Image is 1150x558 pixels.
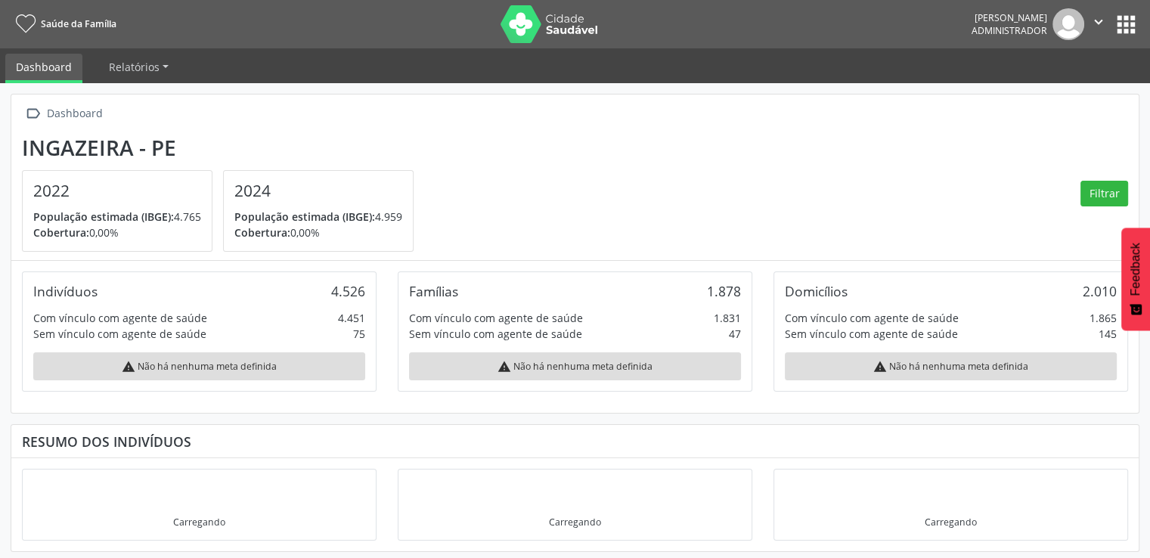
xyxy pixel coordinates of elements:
div: Com vínculo com agente de saúde [33,310,207,326]
div: Carregando [173,516,225,529]
div: 1.878 [707,283,741,299]
div: Dashboard [44,103,105,125]
span: População estimada (IBGE): [33,209,174,224]
i: warning [498,360,511,374]
div: Sem vínculo com agente de saúde [33,326,206,342]
div: Não há nenhuma meta definida [33,352,365,380]
button: Feedback - Mostrar pesquisa [1121,228,1150,330]
div: Não há nenhuma meta definida [409,352,741,380]
button: Filtrar [1080,181,1128,206]
div: 75 [353,326,365,342]
a: Saúde da Família [11,11,116,36]
span: Administrador [972,24,1047,37]
span: Relatórios [109,60,160,74]
div: Resumo dos indivíduos [22,433,1128,450]
button:  [1084,8,1113,40]
span: Feedback [1129,243,1142,296]
p: 0,00% [33,225,201,240]
div: Com vínculo com agente de saúde [409,310,583,326]
span: Cobertura: [33,225,89,240]
div: 145 [1099,326,1117,342]
span: Cobertura: [234,225,290,240]
i:  [22,103,44,125]
a: Relatórios [98,54,179,80]
i: warning [873,360,887,374]
div: 47 [729,326,741,342]
div: 4.526 [331,283,365,299]
div: Sem vínculo com agente de saúde [409,326,582,342]
span: Saúde da Família [41,17,116,30]
p: 0,00% [234,225,402,240]
div: Com vínculo com agente de saúde [785,310,959,326]
button: apps [1113,11,1139,38]
div: Indivíduos [33,283,98,299]
i:  [1090,14,1107,30]
h4: 2024 [234,181,402,200]
a:  Dashboard [22,103,105,125]
div: 4.451 [338,310,365,326]
div: 1.831 [714,310,741,326]
p: 4.959 [234,209,402,225]
img: img [1052,8,1084,40]
div: Carregando [925,516,977,529]
a: Dashboard [5,54,82,83]
div: 2.010 [1083,283,1117,299]
div: Famílias [409,283,458,299]
div: Domicílios [785,283,848,299]
div: 1.865 [1090,310,1117,326]
h4: 2022 [33,181,201,200]
p: 4.765 [33,209,201,225]
div: Carregando [549,516,601,529]
div: Sem vínculo com agente de saúde [785,326,958,342]
div: Não há nenhuma meta definida [785,352,1117,380]
div: Ingazeira - PE [22,135,424,160]
div: [PERSON_NAME] [972,11,1047,24]
span: População estimada (IBGE): [234,209,375,224]
i: warning [122,360,135,374]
